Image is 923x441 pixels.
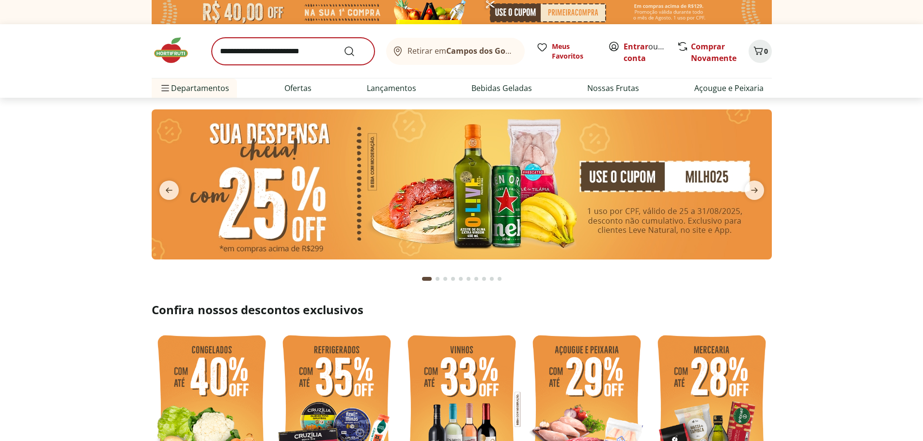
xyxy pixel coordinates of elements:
[386,38,525,65] button: Retirar emCampos dos Goytacazes/[GEOGRAPHIC_DATA]
[749,40,772,63] button: Carrinho
[159,76,229,100] span: Departamentos
[488,267,496,290] button: Go to page 9 from fs-carousel
[457,267,465,290] button: Go to page 5 from fs-carousel
[152,109,772,259] img: cupom
[449,267,457,290] button: Go to page 4 from fs-carousel
[624,41,667,64] span: ou
[624,41,677,63] a: Criar conta
[691,41,736,63] a: Comprar Novamente
[471,82,532,94] a: Bebidas Geladas
[152,36,200,65] img: Hortifruti
[367,82,416,94] a: Lançamentos
[737,181,772,200] button: next
[284,82,312,94] a: Ofertas
[496,267,503,290] button: Go to page 10 from fs-carousel
[764,46,768,56] span: 0
[212,38,375,65] input: search
[344,46,367,57] button: Submit Search
[552,42,596,61] span: Meus Favoritos
[152,181,187,200] button: previous
[407,46,515,55] span: Retirar em
[536,42,596,61] a: Meus Favoritos
[472,267,480,290] button: Go to page 7 from fs-carousel
[159,76,171,100] button: Menu
[434,267,441,290] button: Go to page 2 from fs-carousel
[441,267,449,290] button: Go to page 3 from fs-carousel
[624,41,648,52] a: Entrar
[480,267,488,290] button: Go to page 8 from fs-carousel
[694,82,764,94] a: Açougue e Peixaria
[446,46,622,56] b: Campos dos Goytacazes/[GEOGRAPHIC_DATA]
[420,267,434,290] button: Current page from fs-carousel
[587,82,639,94] a: Nossas Frutas
[152,302,772,318] h2: Confira nossos descontos exclusivos
[465,267,472,290] button: Go to page 6 from fs-carousel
